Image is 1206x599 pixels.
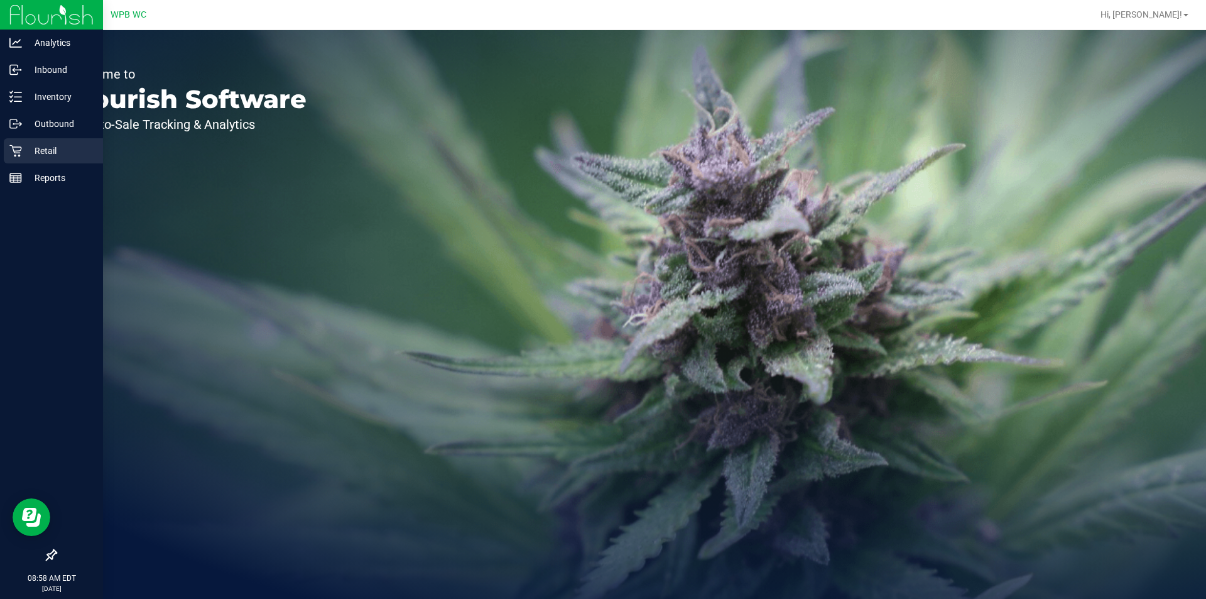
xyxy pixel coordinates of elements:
[68,68,307,80] p: Welcome to
[9,172,22,184] inline-svg: Reports
[22,170,97,185] p: Reports
[1100,9,1182,19] span: Hi, [PERSON_NAME]!
[9,36,22,49] inline-svg: Analytics
[22,35,97,50] p: Analytics
[22,116,97,131] p: Outbound
[6,573,97,584] p: 08:58 AM EDT
[9,91,22,103] inline-svg: Inventory
[6,584,97,593] p: [DATE]
[9,63,22,76] inline-svg: Inbound
[68,87,307,112] p: Flourish Software
[22,62,97,77] p: Inbound
[13,498,50,536] iframe: Resource center
[111,9,146,20] span: WPB WC
[9,118,22,130] inline-svg: Outbound
[68,118,307,131] p: Seed-to-Sale Tracking & Analytics
[22,89,97,104] p: Inventory
[9,145,22,157] inline-svg: Retail
[22,143,97,158] p: Retail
